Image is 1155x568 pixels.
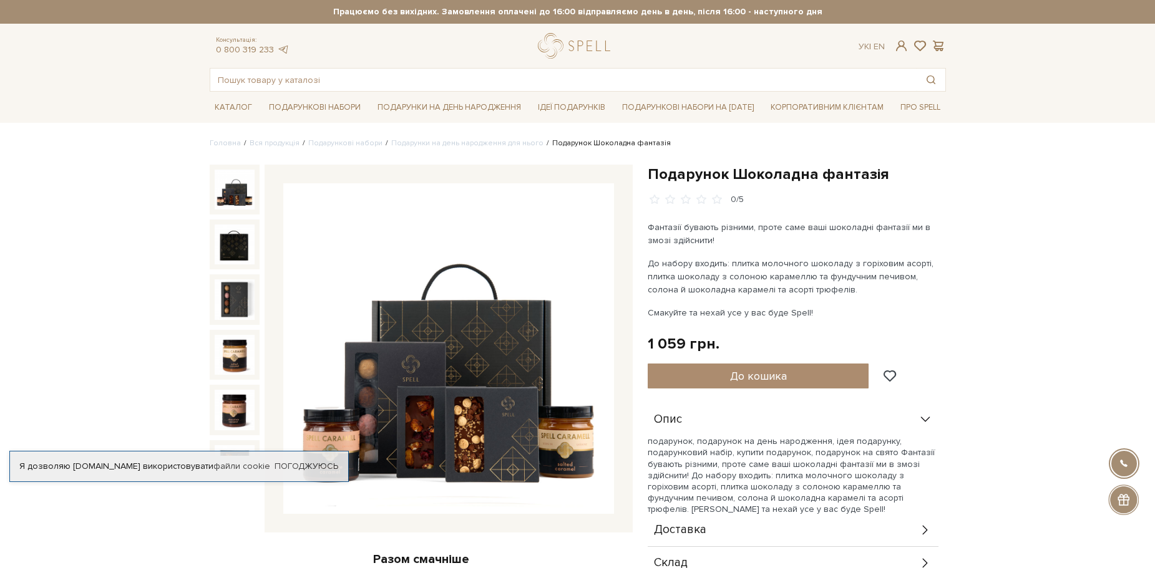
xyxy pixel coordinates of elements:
img: Подарунок Шоколадна фантазія [215,335,255,375]
span: Опис [654,414,682,425]
input: Пошук товару у каталозі [210,69,917,91]
div: 1 059 грн. [648,334,719,354]
img: Подарунок Шоколадна фантазія [215,170,255,209]
a: Подарункові набори [264,98,366,117]
a: Подарункові набори [308,138,383,148]
a: logo [538,33,616,59]
a: Каталог [210,98,257,117]
a: Подарунки на День народження [373,98,526,117]
span: | [869,41,871,52]
a: Вся продукція [250,138,300,148]
p: До набору входить: плитка молочного шоколаду з горіховим асорті, плитка шоколаду з солоною караме... [648,257,940,296]
div: Ук [859,41,885,52]
img: Подарунок Шоколадна фантазія [283,183,614,514]
span: До кошика [730,369,787,383]
a: Подарункові набори на [DATE] [617,97,759,118]
a: 0 800 319 233 [216,44,274,55]
span: Доставка [654,524,706,536]
span: Консультація: [216,36,290,44]
p: подарунок, подарунок на день народження, ідея подарунку, подарунковий набір, купити подарунок, по... [648,436,938,515]
a: Головна [210,138,241,148]
li: Подарунок Шоколадна фантазія [543,138,671,149]
a: файли cookie [213,461,270,471]
strong: Працюємо без вихідних. Замовлення оплачені до 16:00 відправляємо день в день, після 16:00 - насту... [210,6,946,17]
a: Корпоративним клієнтам [766,97,889,118]
div: 0/5 [731,194,744,206]
a: Погоджуюсь [275,461,338,472]
a: Ідеї подарунків [533,98,610,117]
div: Разом смачніше [210,551,633,567]
p: Смакуйте та нехай усе у вас буде Spell! [648,306,940,319]
img: Подарунок Шоколадна фантазія [215,390,255,430]
img: Подарунок Шоколадна фантазія [215,445,255,485]
img: Подарунок Шоколадна фантазія [215,279,255,319]
a: Подарунки на день народження для нього [391,138,543,148]
button: До кошика [648,363,869,388]
a: telegram [277,44,290,55]
button: Пошук товару у каталозі [917,69,945,91]
img: Подарунок Шоколадна фантазія [215,224,255,264]
div: Я дозволяю [DOMAIN_NAME] використовувати [10,461,348,472]
a: Про Spell [895,98,945,117]
h1: Подарунок Шоколадна фантазія [648,165,946,184]
p: Фантазії бувають різними, проте саме ваші шоколадні фантазії ми в змозі здійснити! [648,221,940,247]
a: En [874,41,885,52]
